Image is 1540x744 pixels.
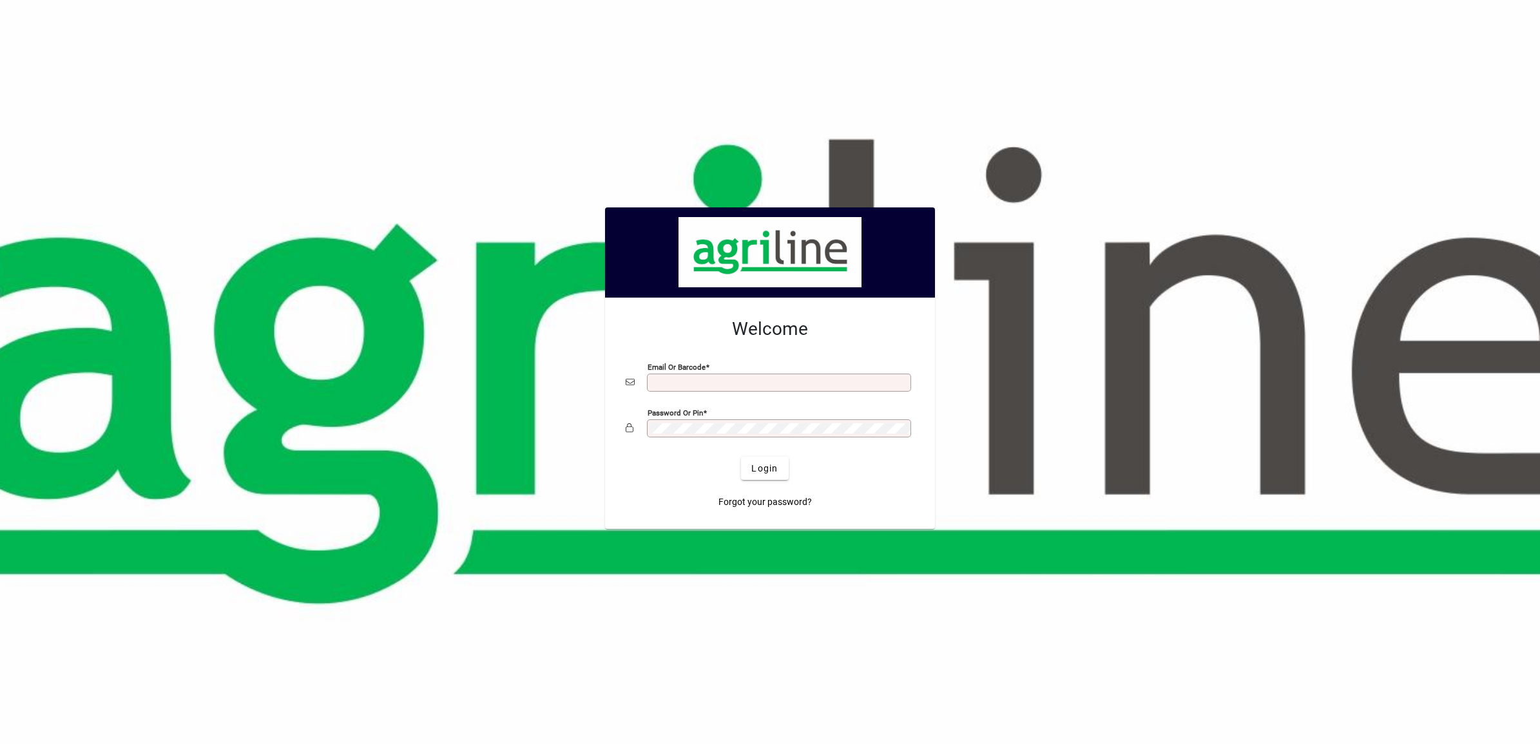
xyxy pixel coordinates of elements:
[751,462,778,475] span: Login
[648,363,706,372] mat-label: Email or Barcode
[648,408,703,417] mat-label: Password or Pin
[718,495,812,509] span: Forgot your password?
[741,457,788,480] button: Login
[713,490,817,513] a: Forgot your password?
[626,318,914,340] h2: Welcome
